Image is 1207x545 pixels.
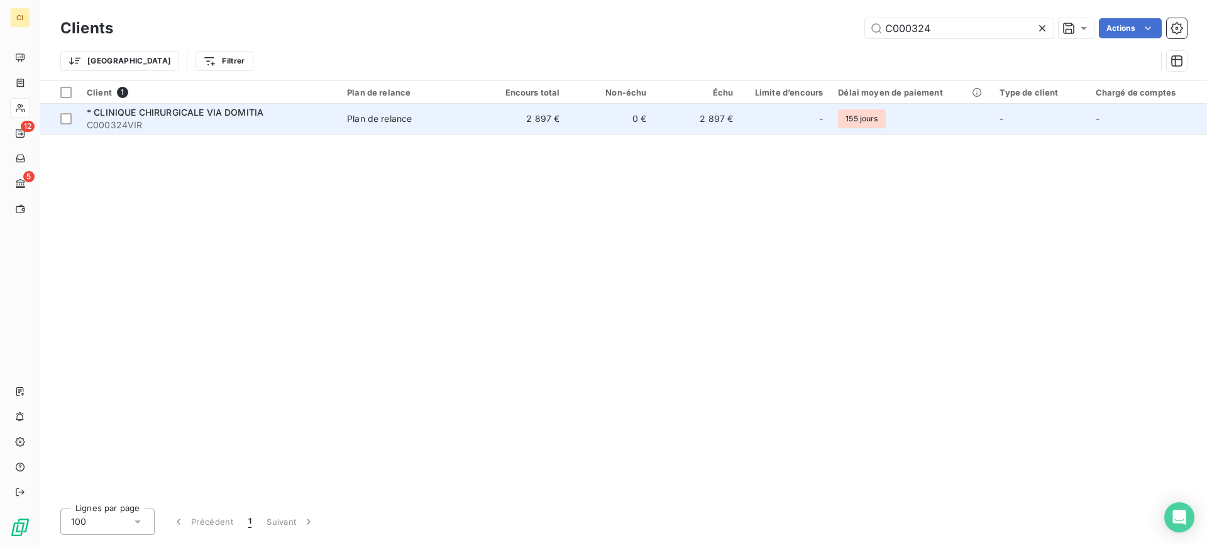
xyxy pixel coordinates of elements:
[87,119,332,131] span: C000324VIR
[575,87,646,97] div: Non-échu
[71,515,86,528] span: 100
[347,87,473,97] div: Plan de relance
[195,51,253,71] button: Filtrer
[865,18,1054,38] input: Rechercher
[1000,113,1003,124] span: -
[87,107,263,118] span: * CLINIQUE CHIRURGICALE VIA DOMITIA
[165,509,241,535] button: Précédent
[488,87,559,97] div: Encours total
[1000,87,1080,97] div: Type de client
[248,515,251,528] span: 1
[23,171,35,182] span: 5
[654,104,741,134] td: 2 897 €
[10,8,30,28] div: CI
[87,87,112,97] span: Client
[567,104,654,134] td: 0 €
[819,113,823,125] span: -
[1096,87,1199,97] div: Chargé de comptes
[480,104,567,134] td: 2 897 €
[259,509,322,535] button: Suivant
[749,87,824,97] div: Limite d’encours
[10,517,30,537] img: Logo LeanPay
[60,51,179,71] button: [GEOGRAPHIC_DATA]
[1164,502,1194,532] div: Open Intercom Messenger
[838,87,984,97] div: Délai moyen de paiement
[241,509,259,535] button: 1
[117,87,128,98] span: 1
[1096,113,1100,124] span: -
[60,17,113,40] h3: Clients
[1099,18,1162,38] button: Actions
[661,87,733,97] div: Échu
[347,113,412,125] div: Plan de relance
[838,109,885,128] span: 155 jours
[21,121,35,132] span: 12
